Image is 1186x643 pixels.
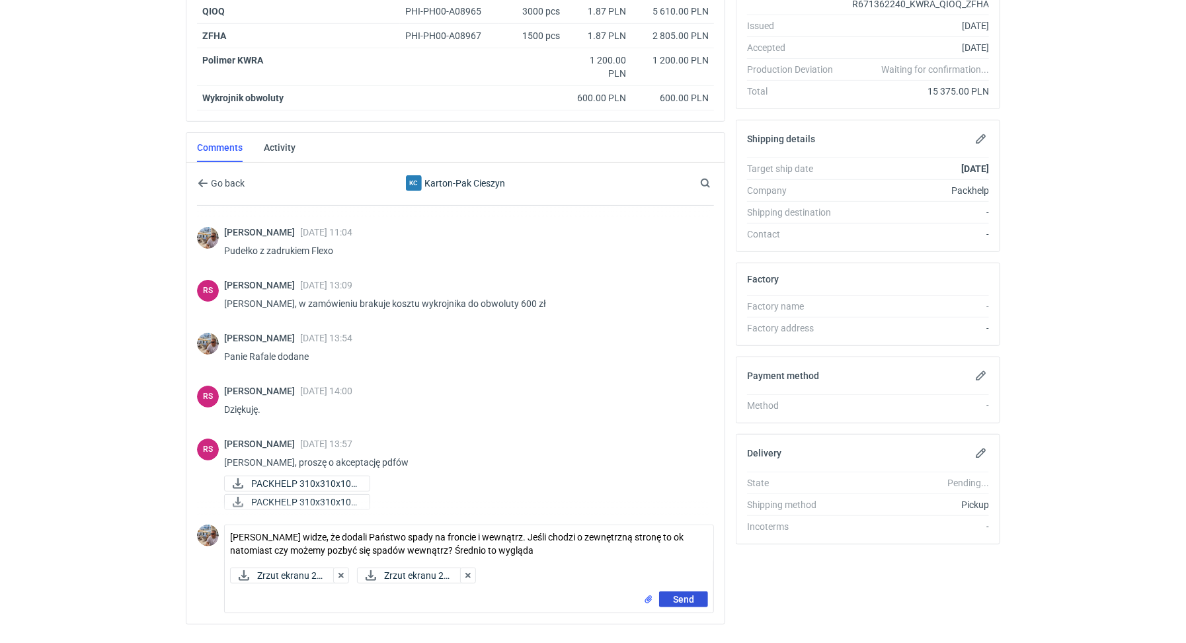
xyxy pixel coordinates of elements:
button: Edit payment method [973,368,989,384]
span: Zrzut ekranu 20... [257,568,325,583]
p: [PERSON_NAME], proszę o akceptację pdfów [224,454,703,470]
div: - [844,399,989,412]
div: Karton-Pak Cieszyn [406,175,422,191]
div: 1500 pcs [499,24,565,48]
div: PACKHELP 310x310x100_maszyna BOBST RW.pdf [224,494,356,510]
div: Shipping destination [747,206,844,219]
div: - [844,206,989,219]
div: Contact [747,228,844,241]
p: Pudełko z zadrukiem Flexo [224,243,703,259]
h2: Factory [747,274,779,284]
a: PACKHELP 310x310x100... [224,476,370,492]
button: Edit delivery details [973,445,989,461]
div: Total [747,85,844,98]
a: Comments [197,133,243,162]
div: 2 805.00 PLN [637,29,709,42]
div: PACKHELP 310x310x100_maszyna BOBST AW.pdf [224,476,356,492]
div: State [747,476,844,490]
div: PHI-PH00-A08965 [405,5,494,18]
div: Rafał Stani [197,439,219,460]
p: Dziękuję. [224,402,703,417]
div: - [844,228,989,241]
div: 600.00 PLN [571,91,626,105]
div: 1 200.00 PLN [637,54,709,67]
div: Method [747,399,844,412]
figcaption: RS [197,439,219,460]
div: 600.00 PLN [637,91,709,105]
div: Pickup [844,498,989,511]
div: [DATE] [844,19,989,32]
a: ZFHA [202,30,226,41]
span: [PERSON_NAME] [224,386,300,396]
div: Karton-Pak Cieszyn [347,175,564,191]
a: Activity [264,133,296,162]
p: Panie Rafale dodane [224,349,703,364]
strong: Wykrojnik obwoluty [202,93,284,103]
div: 5 610.00 PLN [637,5,709,18]
span: PACKHELP 310x310x100... [251,495,359,509]
h2: Delivery [747,448,781,458]
div: 1.87 PLN [571,5,626,18]
div: 1 200.00 PLN [571,54,626,80]
span: [DATE] 13:57 [300,439,352,449]
div: Rafał Stani [197,386,219,407]
button: Send [659,591,708,607]
em: Waiting for confirmation... [881,63,989,76]
div: - [844,520,989,533]
span: [PERSON_NAME] [224,439,300,449]
a: PACKHELP 310x310x100... [224,494,370,510]
div: Target ship date [747,162,844,175]
span: Send [673,595,694,604]
div: 15 375.00 PLN [844,85,989,98]
p: [PERSON_NAME], w zamówieniu brakuje kosztu wykrojnika do obwoluty 600 zł [224,296,703,312]
div: Production Deviation [747,63,844,76]
input: Search [697,175,740,191]
div: PHI-PH00-A08967 [405,29,494,42]
figcaption: KC [406,175,422,191]
div: Zrzut ekranu 2025-08-27 o 14.26.57.png [230,568,336,583]
div: 1.87 PLN [571,29,626,42]
figcaption: RS [197,280,219,302]
button: Go back [197,175,245,191]
span: Go back [208,179,245,188]
div: Company [747,184,844,197]
div: - [844,300,989,313]
span: PACKHELP 310x310x100... [251,476,359,491]
img: Michał Palasek [197,333,219,355]
div: - [844,321,989,335]
div: Rafał Stani [197,280,219,302]
img: Michał Palasek [197,525,219,546]
div: Factory address [747,321,844,335]
em: Pending... [947,478,989,488]
div: Shipping method [747,498,844,511]
span: [DATE] 13:09 [300,280,352,290]
button: Zrzut ekranu 20... [357,568,463,583]
img: Michał Palasek [197,227,219,249]
span: [DATE] 11:04 [300,227,352,237]
span: [PERSON_NAME] [224,227,300,237]
h2: Shipping details [747,134,815,144]
div: Factory name [747,300,844,313]
span: [DATE] 14:00 [300,386,352,396]
h2: Payment method [747,370,819,381]
span: [PERSON_NAME] [224,280,300,290]
div: Accepted [747,41,844,54]
strong: Polimer KWRA [202,55,263,65]
textarea: [PERSON_NAME] widze, że dodali Państwo spady na froncie i wewnątrz. Jeśli chodzi o zewnętrzną str... [225,525,713,562]
span: [DATE] 13:54 [300,333,352,343]
div: Zrzut ekranu 2025-08-27 o 14.27.14.png [357,568,463,583]
div: [DATE] [844,41,989,54]
span: [PERSON_NAME] [224,333,300,343]
strong: [DATE] [961,163,989,174]
figcaption: RS [197,386,219,407]
span: Zrzut ekranu 20... [384,568,452,583]
button: Edit shipping details [973,131,989,147]
button: Zrzut ekranu 20... [230,568,336,583]
div: Issued [747,19,844,32]
a: QIOQ [202,6,225,17]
